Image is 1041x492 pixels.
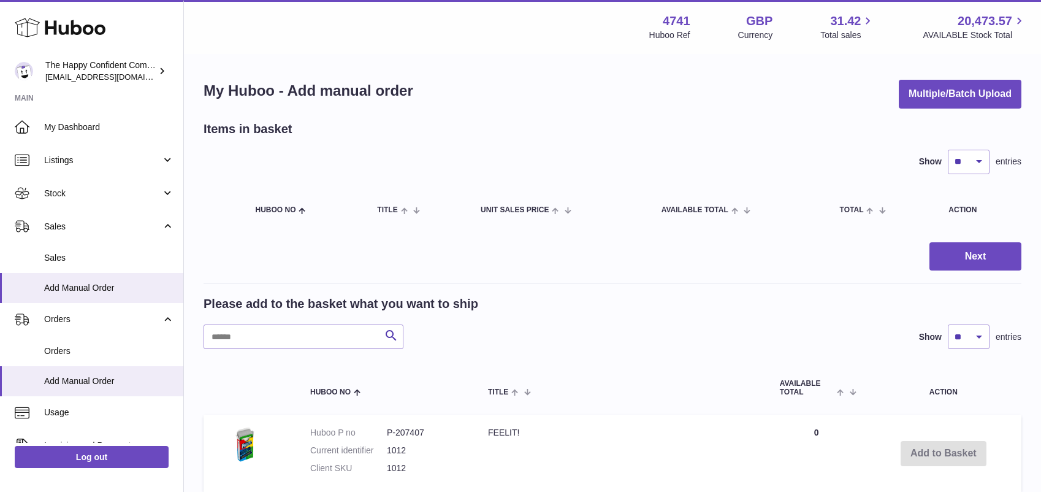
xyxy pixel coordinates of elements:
[899,80,1021,109] button: Multiple/Batch Upload
[310,445,387,456] dt: Current identifier
[204,121,292,137] h2: Items in basket
[387,463,463,474] dd: 1012
[44,121,174,133] span: My Dashboard
[204,296,478,312] h2: Please add to the basket what you want to ship
[44,282,174,294] span: Add Manual Order
[387,427,463,439] dd: P-207407
[923,13,1026,41] a: 20,473.57 AVAILABLE Stock Total
[44,188,161,199] span: Stock
[44,252,174,264] span: Sales
[929,242,1021,271] button: Next
[780,380,834,396] span: AVAILABLE Total
[919,331,942,343] label: Show
[216,427,277,464] img: FEELIT!
[481,206,549,214] span: Unit Sales Price
[830,13,861,29] span: 31.42
[44,221,161,233] span: Sales
[45,72,180,82] span: [EMAIL_ADDRESS][DOMAIN_NAME]
[738,29,773,41] div: Currency
[996,156,1021,167] span: entries
[958,13,1012,29] span: 20,473.57
[15,446,169,468] a: Log out
[45,60,156,83] div: The Happy Confident Company
[44,313,161,325] span: Orders
[310,427,387,439] dt: Huboo P no
[488,388,508,396] span: Title
[820,29,875,41] span: Total sales
[866,367,1021,408] th: Action
[662,206,728,214] span: AVAILABLE Total
[948,206,1009,214] div: Action
[377,206,397,214] span: Title
[663,13,690,29] strong: 4741
[310,463,387,474] dt: Client SKU
[840,206,864,214] span: Total
[746,13,772,29] strong: GBP
[820,13,875,41] a: 31.42 Total sales
[44,440,161,452] span: Invoicing and Payments
[255,206,296,214] span: Huboo no
[919,156,942,167] label: Show
[387,445,463,456] dd: 1012
[923,29,1026,41] span: AVAILABLE Stock Total
[44,155,161,166] span: Listings
[44,407,174,418] span: Usage
[310,388,351,396] span: Huboo no
[204,81,413,101] h1: My Huboo - Add manual order
[649,29,690,41] div: Huboo Ref
[996,331,1021,343] span: entries
[15,62,33,80] img: contact@happyconfident.com
[44,375,174,387] span: Add Manual Order
[44,345,174,357] span: Orders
